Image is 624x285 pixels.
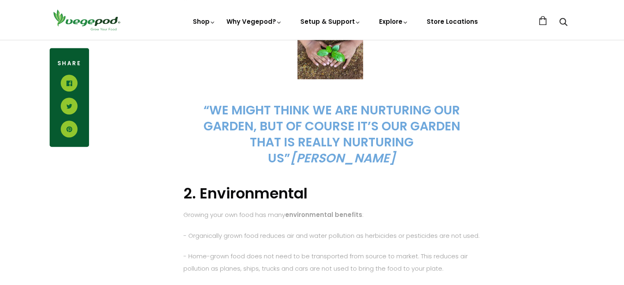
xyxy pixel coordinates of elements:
[57,59,81,67] span: Share
[193,17,216,26] a: Shop
[183,230,480,242] p: - Organically grown food reduces air and water pollution as herbicides or pesticides are not used.
[559,18,567,27] a: Search
[290,149,395,167] cite: [PERSON_NAME]
[226,17,282,26] a: Why Vegepod?
[183,185,480,202] h2: 2. Environmental
[379,17,409,26] a: Explore
[50,8,123,32] img: Vegepod
[183,210,363,219] span: Growing your own food has many :
[300,17,361,26] a: Setup & Support
[427,17,478,26] a: Store Locations
[203,101,460,167] span: “We might think we are nurturing our garden, but of course it’s our garden that is really nurturi...
[183,250,480,275] p: - Home-grown food does not need to be transported from source to market. This reduces air polluti...
[285,210,362,219] strong: environmental benefits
